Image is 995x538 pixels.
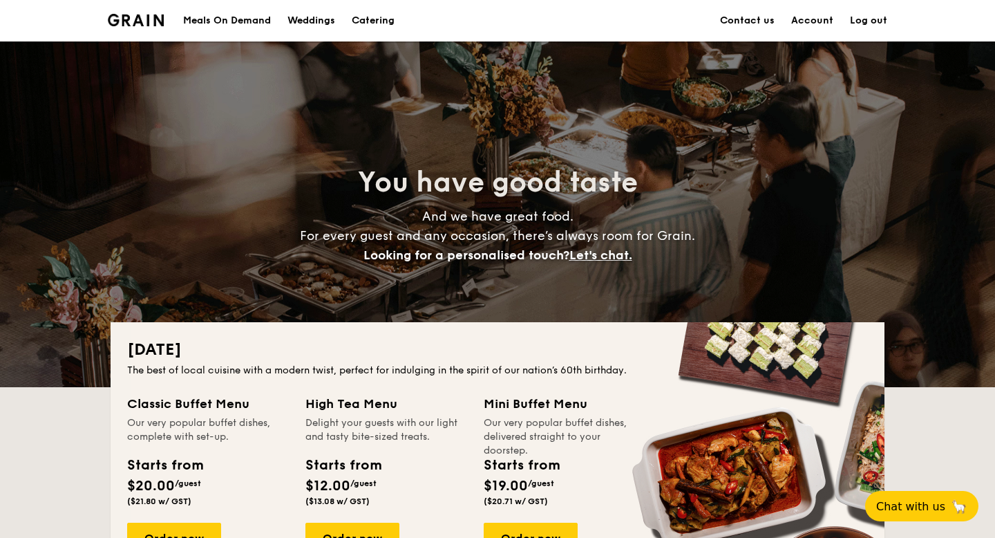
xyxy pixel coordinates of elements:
span: /guest [175,479,201,488]
span: $12.00 [305,478,350,494]
span: ($20.71 w/ GST) [484,497,548,506]
img: Grain [108,14,164,26]
span: Let's chat. [569,248,632,263]
div: Our very popular buffet dishes, complete with set-up. [127,416,289,444]
button: Chat with us🦙 [865,491,978,521]
div: Mini Buffet Menu [484,394,645,414]
div: The best of local cuisine with a modern twist, perfect for indulging in the spirit of our nation’... [127,364,868,378]
span: You have good taste [358,166,638,199]
span: Chat with us [876,500,945,513]
div: Starts from [127,455,202,476]
span: $19.00 [484,478,528,494]
div: High Tea Menu [305,394,467,414]
span: 🦙 [951,499,967,514]
span: /guest [528,479,554,488]
div: Classic Buffet Menu [127,394,289,414]
span: And we have great food. For every guest and any occasion, there’s always room for Grain. [300,209,695,263]
h2: [DATE] [127,339,868,361]
div: Our very popular buffet dishes, delivered straight to your doorstep. [484,416,645,444]
a: Logotype [108,14,164,26]
span: ($13.08 w/ GST) [305,497,370,506]
div: Delight your guests with our light and tasty bite-sized treats. [305,416,467,444]
span: ($21.80 w/ GST) [127,497,191,506]
span: /guest [350,479,377,488]
div: Starts from [484,455,559,476]
span: $20.00 [127,478,175,494]
div: Starts from [305,455,381,476]
span: Looking for a personalised touch? [363,248,569,263]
